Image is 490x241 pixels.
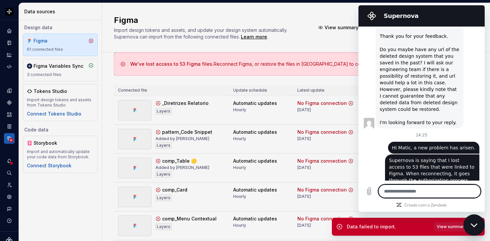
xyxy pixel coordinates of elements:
[162,129,212,135] div: pattern_Code Snippet
[4,121,15,132] a: Storybook stories
[130,61,214,67] span: We've lost access to 53 Figma files.
[155,165,209,170] div: Added by [PERSON_NAME]
[293,85,362,96] th: Latest update
[162,100,209,107] div: _Diretrizes Relatorio
[155,108,172,115] div: Layers
[434,222,469,231] button: View summary
[463,214,485,236] iframe: Botão para abrir a janela de mensagens, conversa em andamento
[27,72,94,77] div: 3 connected files
[297,194,311,199] div: [DATE]
[162,187,187,193] div: comp_Card
[297,107,311,113] div: [DATE]
[4,133,15,144] a: Data sources
[233,158,277,164] div: Automatic updates
[4,109,15,120] a: Assets
[297,165,311,170] div: [DATE]
[27,47,94,52] div: 61 connected files
[4,85,15,96] a: Design tokens
[4,203,15,214] button: Contact support
[4,26,15,36] a: Home
[130,61,397,67] div: Reconnect Figma, or restore the files in [GEOGRAPHIC_DATA] to continue importing.
[23,136,98,173] a: StorybookImport and automatically update your code data from Storybook.Connect Storybook
[233,165,246,170] div: Hourly
[155,223,172,230] div: Layers
[233,100,277,107] div: Automatic updates
[229,85,293,96] th: Update schedule
[114,15,307,26] h2: Figma
[297,215,347,222] div: No Figma connection
[34,88,67,95] div: Tokens Studio
[233,129,277,135] div: Automatic updates
[24,8,99,15] div: Data sources
[23,34,98,56] a: Figma61 connected files
[358,5,485,212] iframe: Janela de mensagens
[27,111,81,117] button: Connect Tokens Studio
[27,97,94,108] div: Import design tokens and assets from Tokens Studio
[5,8,13,16] img: 2d16a307-6340-4442-b48d-ad77c5bc40e7.png
[4,192,15,202] a: Settings
[233,194,246,199] div: Hourly
[315,22,363,34] button: View summary
[240,35,268,40] span: .
[4,180,15,190] a: Invite team
[233,215,277,222] div: Automatic updates
[114,27,289,40] span: Import design tokens and assets, and update your design system automatically. Supernova can impor...
[27,162,71,169] button: Connect Storybook
[297,187,347,193] div: No Figma connection
[162,215,217,222] div: comp_Menu Contextual
[155,195,172,201] div: Layers
[297,136,311,141] div: [DATE]
[297,158,347,164] div: No Figma connection
[347,223,430,230] div: Data failed to import.
[437,224,466,229] span: View summary
[23,126,98,133] div: Code data
[162,158,197,164] div: comp_Table 🟡
[4,49,15,60] a: Analytics
[23,24,98,31] div: Design data
[4,156,15,166] button: Notifications
[4,38,15,48] a: Documentation
[233,187,277,193] div: Automatic updates
[34,140,65,146] div: Storybook
[233,107,246,113] div: Hourly
[23,59,98,81] a: Figma Variables Sync3 connected files
[27,149,94,160] div: Import and automatically update your code data from Storybook.
[155,171,172,178] div: Layers
[241,34,267,40] a: Learn more
[4,61,15,72] a: Code automation
[4,97,15,108] a: Components
[34,38,65,44] div: Figma
[4,168,15,178] button: Search ⌘K
[155,136,209,141] div: Added by [PERSON_NAME]
[297,129,347,135] div: No Figma connection
[233,223,246,228] div: Hourly
[155,142,172,149] div: Layers
[297,100,347,107] div: No Figma connection
[233,136,246,141] div: Hourly
[297,223,311,228] div: [DATE]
